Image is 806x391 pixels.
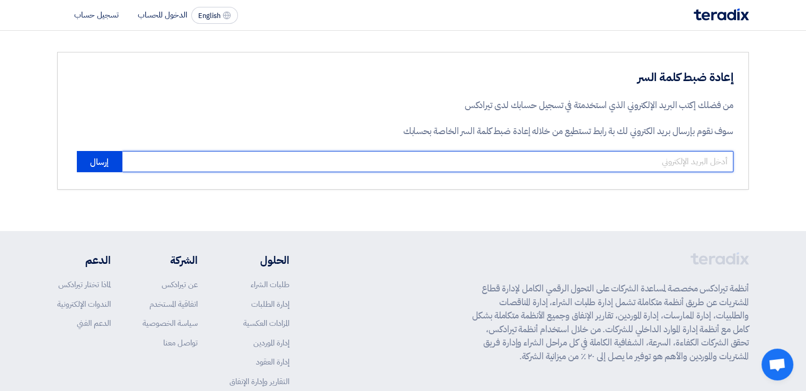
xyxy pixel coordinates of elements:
[694,8,749,21] img: Teradix logo
[253,337,289,349] a: إدارة الموردين
[149,298,198,310] a: اتفاقية المستخدم
[138,9,187,21] li: الدخول للحساب
[143,252,198,268] li: الشركة
[370,69,733,86] h3: إعادة ضبط كلمة السر
[229,252,289,268] li: الحلول
[77,151,122,172] button: إرسال
[162,279,198,290] a: عن تيرادكس
[370,99,733,112] p: من فضلك إكتب البريد الإلكتروني الذي استخدمتة في تسجيل حسابك لدى تيرادكس
[256,356,289,368] a: إدارة العقود
[191,7,238,24] button: English
[251,298,289,310] a: إدارة الطلبات
[472,282,749,363] p: أنظمة تيرادكس مخصصة لمساعدة الشركات على التحول الرقمي الكامل لإدارة قطاع المشتريات عن طريق أنظمة ...
[370,125,733,138] p: سوف نقوم بإرسال بريد الكتروني لك بة رابط تستطيع من خلاله إعادة ضبط كلمة السر الخاصة بحسابك
[198,12,220,20] span: English
[57,298,111,310] a: الندوات الإلكترونية
[122,151,733,172] input: أدخل البريد الإلكتروني
[761,349,793,380] a: دردشة مفتوحة
[77,317,111,329] a: الدعم الفني
[58,279,111,290] a: لماذا تختار تيرادكس
[251,279,289,290] a: طلبات الشراء
[163,337,198,349] a: تواصل معنا
[74,9,119,21] li: تسجيل حساب
[243,317,289,329] a: المزادات العكسية
[143,317,198,329] a: سياسة الخصوصية
[229,376,289,387] a: التقارير وإدارة الإنفاق
[57,252,111,268] li: الدعم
